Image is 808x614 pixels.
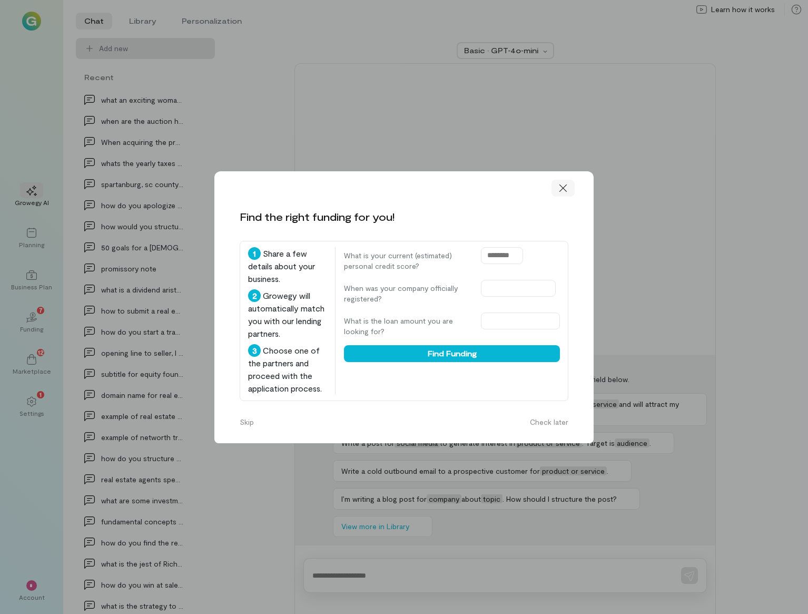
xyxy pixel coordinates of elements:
[248,344,261,357] div: 3
[248,247,327,285] div: Share a few details about your business.
[248,289,261,302] div: 2
[524,414,575,431] button: Check later
[248,344,327,395] div: Choose one of the partners and proceed with the application process.
[344,250,470,271] label: What is your current (estimated) personal credit score?
[233,414,260,431] button: Skip
[248,247,261,260] div: 1
[248,289,327,340] div: Growegy will automatically match you with our lending partners.
[344,283,470,304] label: When was your company officially registered?
[344,345,560,362] button: Find Funding
[344,316,470,337] label: What is the loan amount you are looking for?
[240,209,395,224] div: Find the right funding for you!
